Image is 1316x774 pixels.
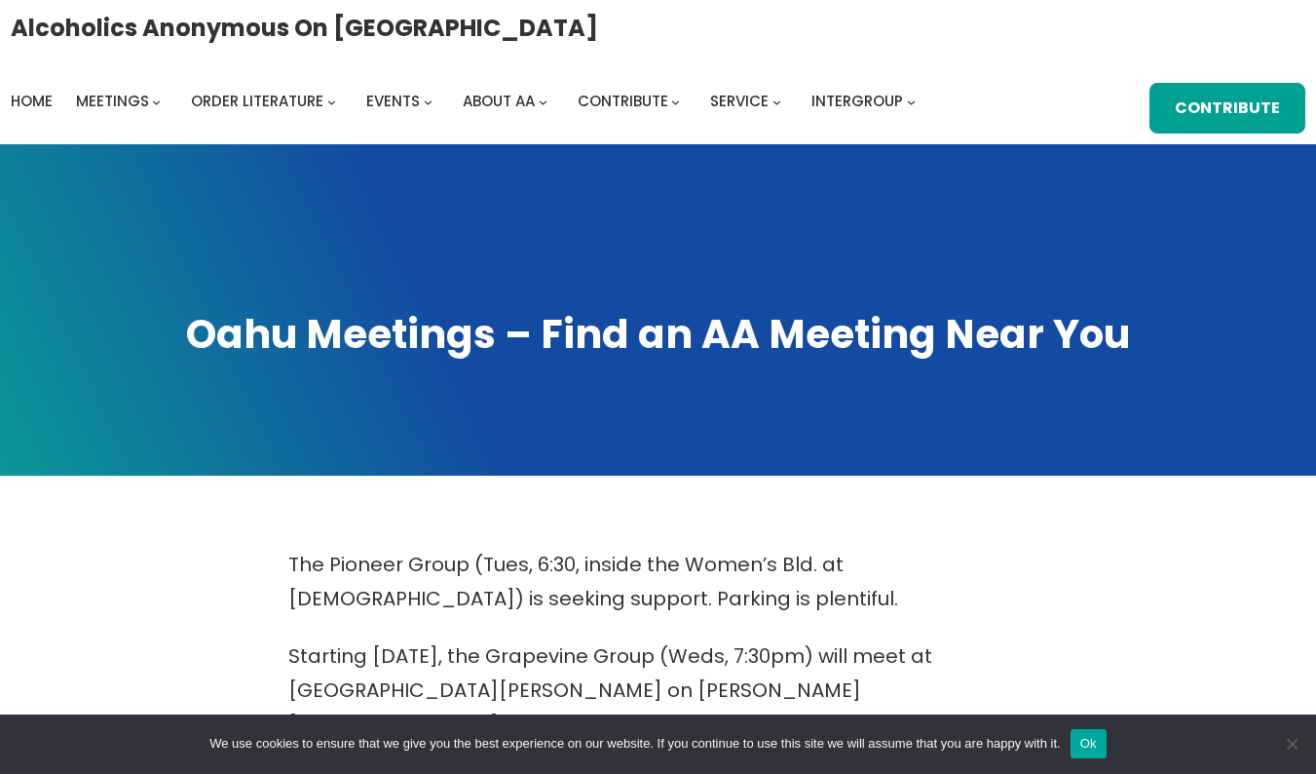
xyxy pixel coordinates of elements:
a: Intergroup [811,88,903,115]
nav: Intergroup [11,88,922,115]
a: Meetings [76,88,149,115]
h1: Oahu Meetings – Find an AA Meeting Near You [19,307,1297,361]
a: Home [11,88,53,115]
p: The Pioneer Group (Tues, 6:30, inside the Women’s Bld. at [DEMOGRAPHIC_DATA]) is seeking support.... [288,548,1029,616]
p: Starting [DATE], the Grapevine Group (Weds, 7:30pm) will meet at [GEOGRAPHIC_DATA][PERSON_NAME] o... [288,639,1029,742]
button: Ok [1071,729,1107,758]
a: Events [366,88,420,115]
button: About AA submenu [539,97,547,105]
span: We use cookies to ensure that we give you the best experience on our website. If you continue to ... [209,734,1060,754]
span: About AA [463,91,535,111]
span: Contribute [578,91,668,111]
span: Intergroup [811,91,903,111]
button: Intergroup submenu [907,97,916,105]
a: Contribute [578,88,668,115]
a: Service [710,88,769,115]
span: Events [366,91,420,111]
span: No [1282,734,1301,754]
button: Contribute submenu [671,97,680,105]
button: Events submenu [424,97,432,105]
button: Meetings submenu [152,97,161,105]
span: Order Literature [191,91,323,111]
span: Home [11,91,53,111]
span: Meetings [76,91,149,111]
a: About AA [463,88,535,115]
button: Order Literature submenu [327,97,336,105]
a: Alcoholics Anonymous on [GEOGRAPHIC_DATA] [11,7,598,49]
button: Service submenu [772,97,781,105]
span: Service [710,91,769,111]
a: Contribute [1149,83,1305,134]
